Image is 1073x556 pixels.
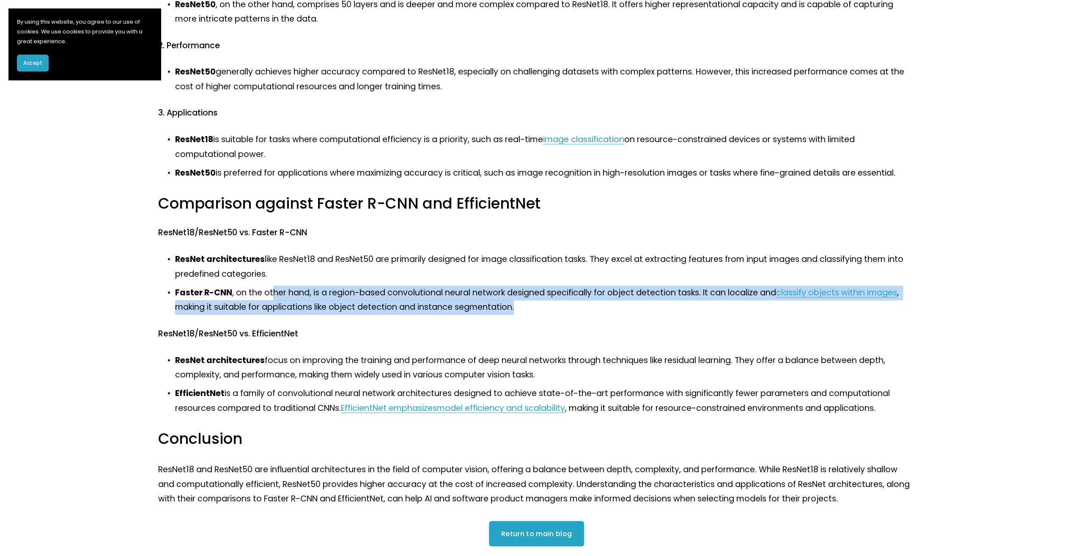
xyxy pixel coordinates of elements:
[158,227,915,239] h4: ResNet18/ResNet50 vs. Faster R-CNN
[175,286,915,315] p: , on the other hand, is a region-based convolutional neural network designed specifically for obj...
[175,166,915,181] p: is preferred for applications where maximizing accuracy is critical, such as image recognition in...
[158,462,915,506] p: ResNet18 and ResNet50 are influential architectures in the field of computer vision, offering a b...
[158,429,915,449] h3: Conclusion
[158,328,915,340] h4: ResNet18/ResNet50 vs. EfficientNet
[175,134,213,145] strong: ResNet18
[17,17,152,46] p: By using this website, you agree to our use of cookies. We use cookies to provide you with a grea...
[776,287,897,298] a: classify objects within images
[175,386,915,416] p: is a family of convolutional neural network architectures designed to achieve state-of-the-art pe...
[175,287,232,298] strong: Faster R-CNN
[175,167,216,179] strong: ResNet50
[175,252,915,281] p: like ResNet18 and ResNet50 are primarily designed for image classification tasks. They excel at e...
[175,132,915,162] p: is suitable for tasks where computational efficiency is a priority, such as real-time on resource...
[437,402,565,414] a: model efficiency and scalability
[489,521,585,546] a: Return to main blog
[158,107,915,119] h4: 3. Applications
[175,253,265,265] strong: ResNet architectures
[175,355,265,366] strong: ResNet architectures
[8,8,161,80] section: Cookie banner
[158,194,915,214] h3: Comparison against Faster R-CNN and EfficientNet
[175,388,225,399] strong: EfficientNet
[23,59,42,67] span: Accept
[175,66,216,77] strong: ResNet50
[158,40,915,52] h4: 2. Performance
[175,65,915,94] p: generally achieves higher accuracy compared to ResNet18, especially on challenging datasets with ...
[543,134,624,145] a: image classification
[175,353,915,383] p: focus on improving the training and performance of deep neural networks through techniques like r...
[17,55,49,72] button: Accept
[341,402,437,414] a: EfficientNet emphasizes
